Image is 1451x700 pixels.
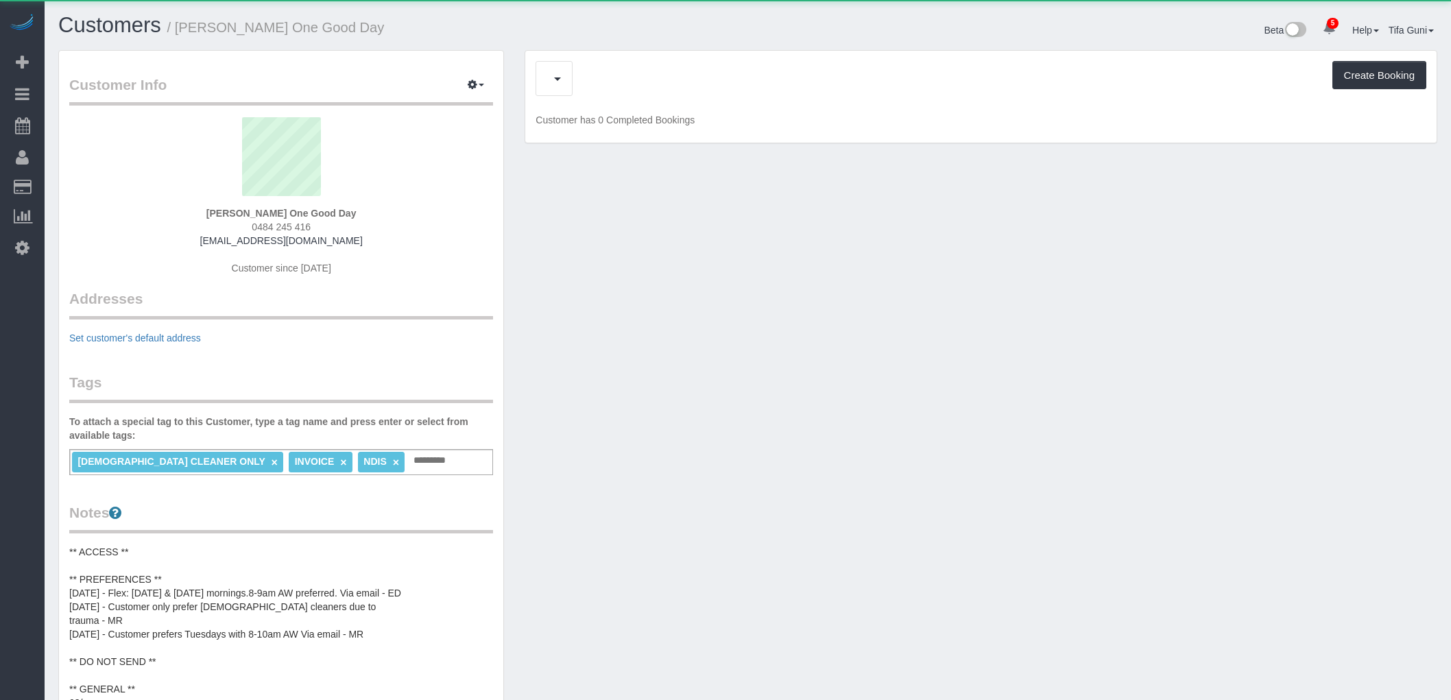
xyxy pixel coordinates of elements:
[232,263,331,274] span: Customer since [DATE]
[69,333,201,343] a: Set customer's default address
[252,221,311,232] span: 0484 245 416
[69,75,493,106] legend: Customer Info
[1332,61,1426,90] button: Create Booking
[167,20,385,35] small: / [PERSON_NAME] One Good Day
[1264,25,1306,36] a: Beta
[1327,18,1339,29] span: 5
[200,235,363,246] a: [EMAIL_ADDRESS][DOMAIN_NAME]
[206,208,357,219] strong: [PERSON_NAME] One Good Day
[272,457,278,468] a: ×
[58,13,161,37] a: Customers
[69,415,493,442] label: To attach a special tag to this Customer, type a tag name and press enter or select from availabl...
[393,457,399,468] a: ×
[69,372,493,403] legend: Tags
[1352,25,1379,36] a: Help
[8,14,36,33] img: Automaid Logo
[1284,22,1306,40] img: New interface
[340,457,346,468] a: ×
[77,456,265,467] span: [DEMOGRAPHIC_DATA] CLEANER ONLY
[1316,14,1343,44] a: 5
[536,113,1426,127] p: Customer has 0 Completed Bookings
[363,456,386,467] span: NDIS
[295,456,335,467] span: INVOICE
[1389,25,1434,36] a: Tifa Guni
[69,503,493,533] legend: Notes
